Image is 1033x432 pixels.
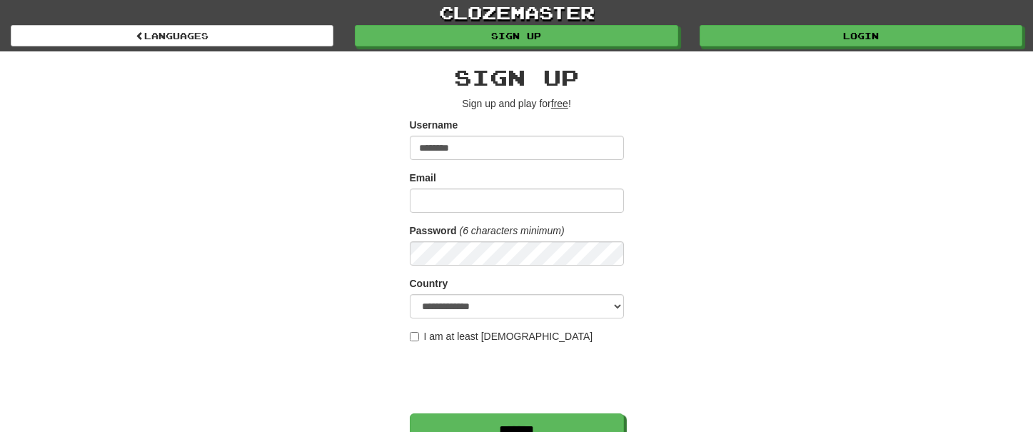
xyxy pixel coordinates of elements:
[460,225,565,236] em: (6 characters minimum)
[410,96,624,111] p: Sign up and play for !
[410,118,458,132] label: Username
[410,351,627,406] iframe: reCAPTCHA
[700,25,1022,46] a: Login
[410,223,457,238] label: Password
[410,276,448,291] label: Country
[410,171,436,185] label: Email
[410,332,419,341] input: I am at least [DEMOGRAPHIC_DATA]
[11,25,333,46] a: Languages
[410,66,624,89] h2: Sign up
[355,25,677,46] a: Sign up
[410,329,593,343] label: I am at least [DEMOGRAPHIC_DATA]
[551,98,568,109] u: free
